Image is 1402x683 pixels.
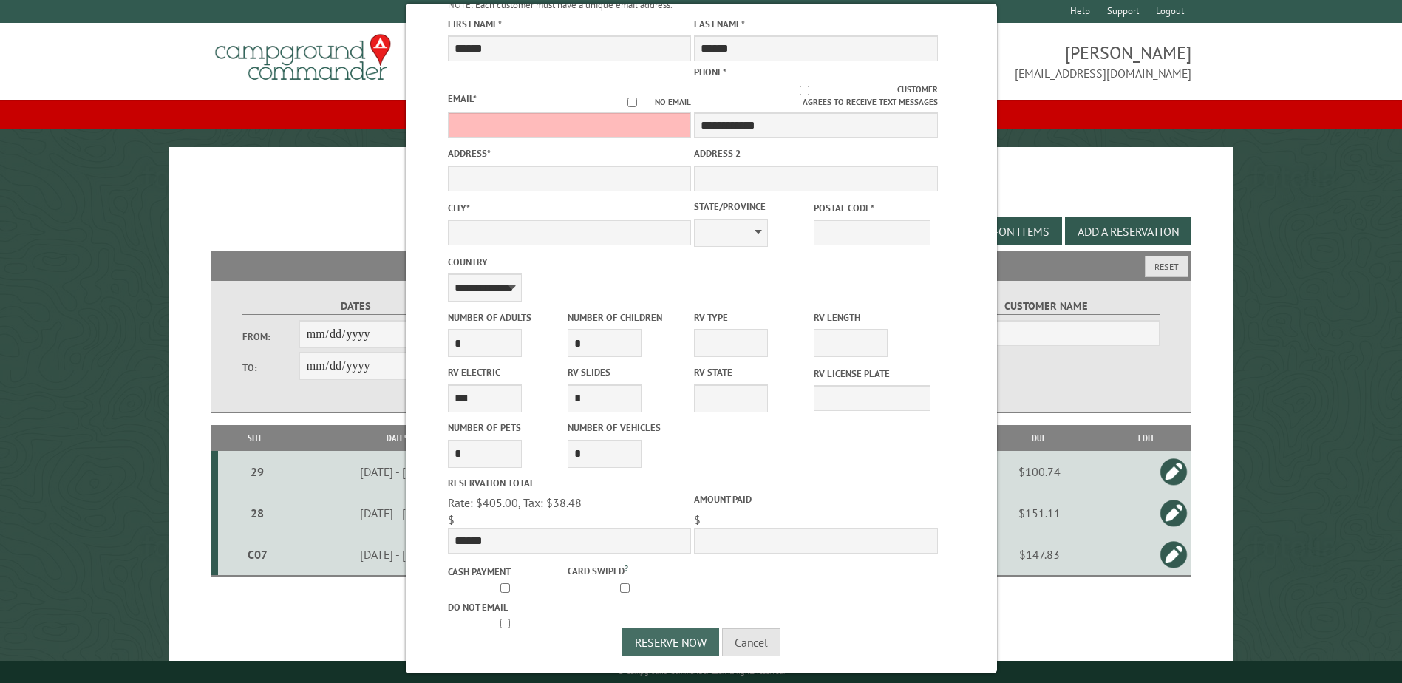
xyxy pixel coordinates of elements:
span: $ [694,512,701,527]
label: Reservation Total [447,476,690,490]
label: Number of Vehicles [567,421,684,435]
label: RV Slides [567,365,684,379]
label: Postal Code [814,201,930,215]
label: RV License Plate [814,367,930,381]
label: Last Name [694,17,937,31]
label: Cash payment [447,565,564,579]
td: $100.74 [978,451,1101,492]
label: RV Length [814,310,930,324]
img: Campground Commander [211,29,395,86]
span: Rate: $405.00, Tax: $38.48 [447,495,581,510]
label: Amount paid [694,492,937,506]
button: Cancel [722,628,780,656]
label: Card swiped [567,562,684,578]
label: Customer agrees to receive text messages [694,84,937,109]
button: Add a Reservation [1065,217,1191,245]
label: Email [447,92,476,105]
input: Customer agrees to receive text messages [712,86,897,95]
th: Due [978,425,1101,451]
label: No email [610,96,691,109]
label: Phone [694,66,726,78]
label: To: [242,361,299,375]
label: First Name [447,17,690,31]
label: Dates [242,298,468,315]
input: No email [610,98,655,107]
label: Address 2 [694,146,937,160]
th: Edit [1101,425,1191,451]
label: Number of Adults [447,310,564,324]
label: City [447,201,690,215]
div: [DATE] - [DATE] [295,464,501,479]
span: $ [447,512,454,527]
small: © Campground Commander LLC. All rights reserved. [618,667,785,676]
th: Dates [293,425,503,451]
td: $147.83 [978,534,1101,576]
div: C07 [224,547,290,562]
label: Number of Pets [447,421,564,435]
td: $151.11 [978,492,1101,534]
h2: Filters [211,251,1191,279]
h1: Reservations [211,171,1191,211]
button: Reset [1145,256,1188,277]
label: State/Province [694,200,811,214]
label: Do not email [447,600,564,614]
div: [DATE] - [DATE] [295,547,501,562]
button: Edit Add-on Items [935,217,1062,245]
a: ? [624,563,627,573]
div: [DATE] - [DATE] [295,506,501,520]
label: Address [447,146,690,160]
div: 28 [224,506,290,520]
label: From: [242,330,299,344]
label: RV State [694,365,811,379]
label: Customer Name [933,298,1159,315]
label: Country [447,255,690,269]
th: Site [218,425,292,451]
button: Reserve Now [622,628,719,656]
label: Number of Children [567,310,684,324]
div: 29 [224,464,290,479]
label: RV Electric [447,365,564,379]
label: RV Type [694,310,811,324]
